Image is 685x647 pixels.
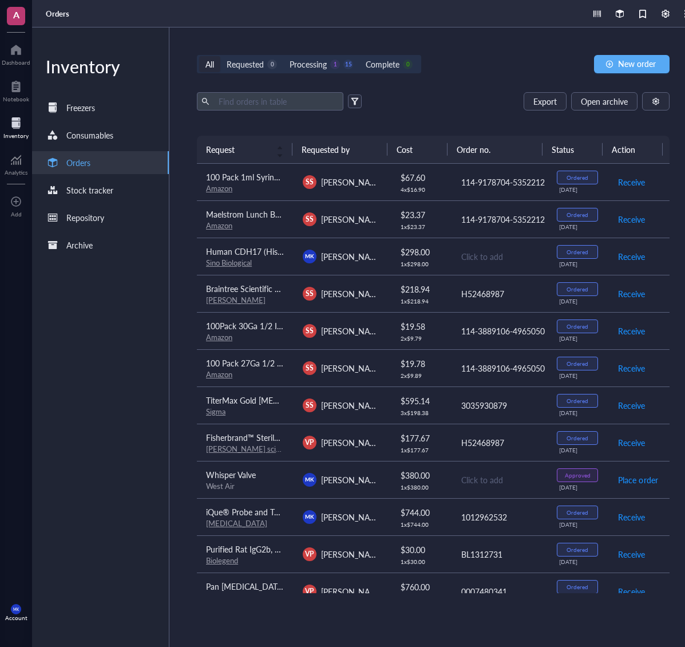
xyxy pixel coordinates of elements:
[594,55,670,73] button: New order
[305,549,314,559] span: VP
[5,614,27,621] div: Account
[306,400,314,411] span: SS
[306,289,314,299] span: SS
[451,424,548,461] td: H52468987
[401,521,442,528] div: 1 x $ 744.00
[206,283,449,294] span: Braintree Scientific DecapiCones for Rats, 4 Dispensers, 50 Cones/ea
[524,92,567,111] button: Export
[305,437,314,448] span: VP
[214,93,339,110] input: Find orders in table
[461,585,539,598] div: 0007480341
[32,234,169,257] a: Archive
[567,583,588,590] div: Ordered
[206,581,363,592] span: Pan [MEDICAL_DATA] Isolation Kit II, mouse
[617,322,646,340] button: Receive
[206,481,284,491] div: West Air
[559,409,599,416] div: [DATE]
[206,369,232,380] a: Amazon
[3,96,29,102] div: Notebook
[197,55,421,73] div: segmented control
[66,129,113,141] div: Consumables
[451,461,548,498] td: Click to add
[618,585,645,598] span: Receive
[567,248,588,255] div: Ordered
[571,92,638,111] button: Open archive
[366,58,399,70] div: Complete
[451,386,548,424] td: 3035930879
[401,208,442,221] div: $ 23.37
[401,171,442,184] div: $ 67.60
[401,484,442,491] div: 1 x $ 380.00
[461,213,539,226] div: 114-9178704-5352212
[559,484,599,491] div: [DATE]
[617,359,646,377] button: Receive
[617,210,646,228] button: Receive
[618,250,645,263] span: Receive
[387,136,448,163] th: Cost
[401,543,442,556] div: $ 30.00
[3,77,29,102] a: Notebook
[290,58,327,70] div: Processing
[618,213,645,226] span: Receive
[567,323,588,330] div: Ordered
[401,394,442,407] div: $ 595.14
[205,58,214,70] div: All
[305,512,314,520] span: MK
[618,474,658,486] span: Place order
[321,400,384,411] span: [PERSON_NAME]
[206,294,266,305] a: [PERSON_NAME]
[321,176,384,188] span: [PERSON_NAME]
[267,60,277,69] div: 0
[451,164,548,201] td: 114-9178704-5352212
[305,586,314,597] span: VP
[66,211,104,224] div: Repository
[32,55,169,78] div: Inventory
[66,184,113,196] div: Stock tracker
[306,214,314,224] span: SS
[306,326,314,336] span: SS
[206,171,684,183] span: 100 Pack 1ml Syringes with Needle - 27G 1/2 inch Disposable 1cc Luer Lock Syringe for Scientific ...
[321,325,384,337] span: [PERSON_NAME]
[567,546,588,553] div: Ordered
[461,436,539,449] div: H52468987
[461,399,539,412] div: 3035930879
[5,151,27,176] a: Analytics
[559,447,599,453] div: [DATE]
[461,474,539,486] div: Click to add
[401,558,442,565] div: 1 x $ 30.00
[46,9,72,19] a: Orders
[206,506,329,518] span: iQue® Probe and Tubing Assembly
[305,252,314,260] span: MK
[206,432,351,443] span: Fisherbrand™ Sterile Cell Strainers 70 um
[543,136,603,163] th: Status
[461,176,539,188] div: 114-9178704-5352212
[401,223,442,230] div: 1 x $ 23.37
[567,211,588,218] div: Ordered
[306,363,314,373] span: SS
[451,275,548,312] td: H52468987
[617,173,646,191] button: Receive
[206,518,267,528] a: [MEDICAL_DATA]
[206,143,270,156] span: Request
[401,506,442,519] div: $ 744.00
[321,288,384,299] span: [PERSON_NAME]
[321,586,384,597] span: [PERSON_NAME]
[559,223,599,230] div: [DATE]
[618,59,656,68] span: New order
[32,179,169,202] a: Stock tracker
[567,286,588,293] div: Ordered
[32,151,169,174] a: Orders
[567,174,588,181] div: Ordered
[401,283,442,295] div: $ 218.94
[461,511,539,523] div: 1012962532
[617,433,646,452] button: Receive
[321,362,384,374] span: [PERSON_NAME]
[403,60,413,69] div: 0
[567,509,588,516] div: Ordered
[321,549,384,560] span: [PERSON_NAME]
[617,285,646,303] button: Receive
[451,312,548,349] td: 114-3889106-4965050
[401,372,442,379] div: 2 x $ 9.89
[206,220,232,231] a: Amazon
[559,261,599,267] div: [DATE]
